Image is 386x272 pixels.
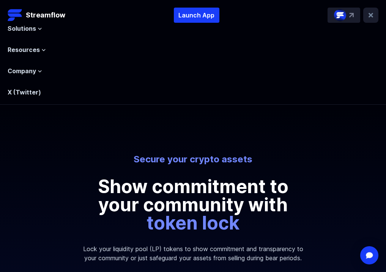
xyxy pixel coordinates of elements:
[78,153,309,165] p: Secure your crypto assets
[174,8,219,23] button: Launch App
[349,13,354,17] img: top-right-arrow.svg
[8,45,46,54] button: Resources
[360,246,378,264] div: Open Intercom Messenger
[8,24,42,33] button: Solutions
[8,24,36,33] span: Solutions
[8,45,40,54] span: Resources
[147,212,239,234] span: token lock
[8,66,42,75] button: Company
[334,9,346,21] img: streamflow-logo-circle.png
[8,88,41,96] a: X (Twitter)
[78,178,309,232] p: Show commitment to your community with
[8,8,65,23] a: Streamflow
[8,8,23,23] img: Streamflow Logo
[8,66,36,75] span: Company
[26,10,65,20] p: Streamflow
